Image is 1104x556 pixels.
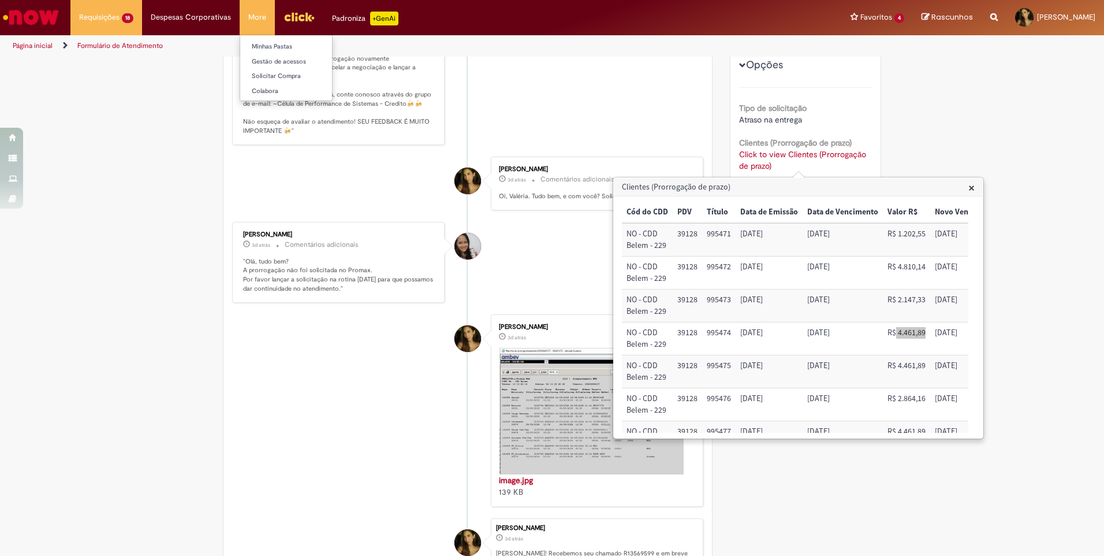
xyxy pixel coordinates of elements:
[454,168,481,194] div: Fernanda Dos Santos Lobato
[922,12,973,23] a: Rascunhos
[930,355,1002,388] td: Novo Vencimento: 26/09/2025
[508,176,526,183] span: 3d atrás
[736,355,803,388] td: Data de Emissão: 24/09/2025
[736,223,803,256] td: Data de Emissão: 24/09/2025
[702,388,736,421] td: Título: 995476
[739,149,866,171] a: Click to view Clientes (Prorrogação de prazo)
[860,12,892,23] span: Favoritos
[883,290,930,323] td: Valor R$: R$ 2.147,33
[508,334,526,341] span: 3d atrás
[540,175,614,184] small: Comentários adicionais
[252,242,270,249] span: 3d atrás
[622,290,673,323] td: Cód do CDD: NO - CDD Belem - 229
[622,223,673,256] td: Cód do CDD: NO - CDD Belem - 229
[803,388,883,421] td: Data de Vencimento: 25/09/2025
[803,257,883,290] td: Data de Vencimento: 25/09/2025
[803,223,883,256] td: Data de Vencimento: 25/09/2025
[243,257,435,294] p: "Olá, tudo bem? A prorrogação não foi solicitada no Promax. Por favor lançar a solicitação na rot...
[883,202,930,223] th: Valor R$
[240,85,367,98] a: Colabora
[883,257,930,290] td: Valor R$: R$ 4.810,14
[673,223,702,256] td: PDV: 39128
[803,202,883,223] th: Data de Vencimento
[673,388,702,421] td: PDV: 39128
[673,202,702,223] th: PDV
[505,535,523,542] time: 26/09/2025 10:07:32
[968,180,975,195] span: ×
[122,13,133,23] span: 18
[370,12,398,25] p: +GenAi
[499,166,691,173] div: [PERSON_NAME]
[673,290,702,323] td: PDV: 39128
[673,323,702,355] td: PDV: 39128
[736,257,803,290] td: Data de Emissão: 24/09/2025
[736,323,803,355] td: Data de Emissão: 24/09/2025
[240,70,367,83] a: Solicitar Compra
[803,355,883,388] td: Data de Vencimento: 25/09/2025
[930,223,1002,256] td: Novo Vencimento: 26/09/2025
[736,421,803,454] td: Data de Emissão: 24/09/2025
[702,202,736,223] th: Título
[79,12,120,23] span: Requisições
[736,388,803,421] td: Data de Emissão: 24/09/2025
[739,138,852,148] b: Clientes (Prorrogação de prazo)
[248,12,266,23] span: More
[883,355,930,388] td: Valor R$: R$ 4.461,89
[508,176,526,183] time: 26/09/2025 10:31:20
[930,202,1002,223] th: Novo Vencimento
[702,355,736,388] td: Título: 995475
[9,35,728,57] ul: Trilhas de página
[883,388,930,421] td: Valor R$: R$ 2.864,16
[499,192,691,201] p: Oi, Valéria. Tudo bem, e com você? Solicitação feita!
[622,388,673,421] td: Cód do CDD: NO - CDD Belem - 229
[332,12,398,25] div: Padroniza
[930,388,1002,421] td: Novo Vencimento: 26/09/2025
[499,324,691,331] div: [PERSON_NAME]
[77,41,163,50] a: Formulário de Atendimento
[151,12,231,23] span: Despesas Corporativas
[284,8,315,25] img: click_logo_yellow_360x200.png
[454,325,481,352] div: Fernanda Dos Santos Lobato
[614,178,983,197] h3: Clientes (Prorrogação de prazo)
[736,290,803,323] td: Data de Emissão: 24/09/2025
[673,421,702,454] td: PDV: 39128
[622,355,673,388] td: Cód do CDD: NO - CDD Belem - 229
[883,323,930,355] td: Valor R$: R$ 4.461,89
[252,242,270,249] time: 26/09/2025 10:16:54
[930,257,1002,290] td: Novo Vencimento: 26/09/2025
[736,202,803,223] th: Data de Emissão
[702,257,736,290] td: Título: 995472
[803,421,883,454] td: Data de Vencimento: 25/09/2025
[13,41,53,50] a: Página inicial
[622,421,673,454] td: Cód do CDD: NO - CDD Belem - 229
[739,103,807,113] b: Tipo de solicitação
[454,529,481,556] div: Fernanda Dos Santos Lobato
[803,323,883,355] td: Data de Vencimento: 25/09/2025
[622,323,673,355] td: Cód do CDD: NO - CDD Belem - 229
[673,257,702,290] td: PDV: 39128
[622,202,673,223] th: Cód do CDD
[930,290,1002,323] td: Novo Vencimento: 26/09/2025
[702,421,736,454] td: Título: 995477
[454,233,481,260] div: Valeria Maria Da Conceicao
[496,525,697,532] div: [PERSON_NAME]
[285,240,359,250] small: Comentários adicionais
[930,323,1002,355] td: Novo Vencimento: 26/09/2025
[1,6,61,29] img: ServiceNow
[702,323,736,355] td: Título: 995474
[739,114,802,125] span: Atraso na entrega
[243,231,435,238] div: [PERSON_NAME]
[930,421,1002,454] td: Novo Vencimento: 26/09/2025
[1037,12,1095,22] span: [PERSON_NAME]
[803,290,883,323] td: Data de Vencimento: 25/09/2025
[499,475,533,485] a: image.jpg
[883,223,930,256] td: Valor R$: R$ 1.202,55
[499,475,691,498] div: 139 KB
[931,12,973,23] span: Rascunhos
[622,257,673,290] td: Cód do CDD: NO - CDD Belem - 229
[240,55,367,68] a: Gestão de acessos
[702,223,736,256] td: Título: 995471
[613,177,984,439] div: Clientes (Prorrogação de prazo)
[702,290,736,323] td: Título: 995473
